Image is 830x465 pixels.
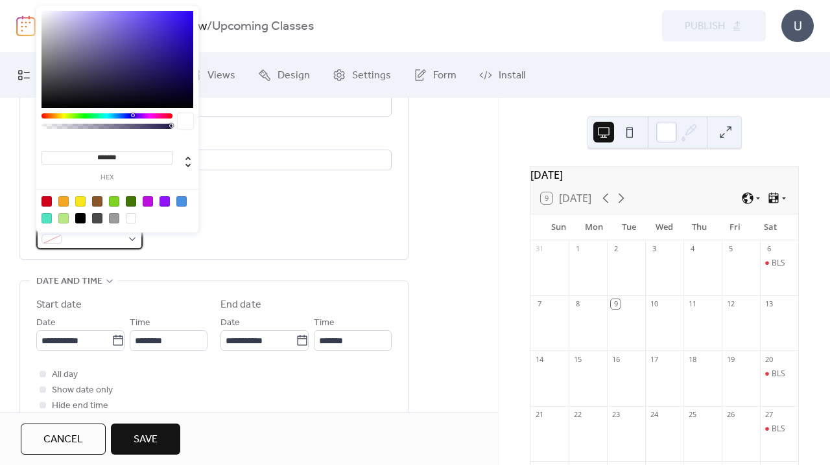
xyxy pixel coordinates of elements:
[764,410,774,420] div: 27
[534,410,544,420] div: 21
[534,354,544,364] div: 14
[760,369,798,380] div: BLS
[176,196,187,207] div: #4A90E2
[760,424,798,435] div: BLS
[92,213,102,223] div: #4A4A4A
[36,274,102,289] span: Date and time
[649,410,659,420] div: 24
[126,196,136,207] div: #417505
[726,299,735,309] div: 12
[41,174,172,181] label: hex
[52,367,78,383] span: All day
[764,354,774,364] div: 20
[16,16,36,36] img: logo
[611,214,646,240] div: Tue
[646,214,682,240] div: Wed
[499,68,525,84] span: Install
[220,315,240,331] span: Date
[764,244,774,254] div: 6
[314,315,335,331] span: Time
[58,196,69,207] div: #F5A623
[207,68,235,84] span: Views
[36,297,82,313] div: Start date
[687,410,697,420] div: 25
[726,244,735,254] div: 5
[534,244,544,254] div: 31
[573,244,582,254] div: 1
[220,297,261,313] div: End date
[212,14,314,39] b: Upcoming Classes
[534,299,544,309] div: 7
[611,354,621,364] div: 16
[323,58,401,93] a: Settings
[726,354,735,364] div: 19
[43,432,83,448] span: Cancel
[178,58,245,93] a: Views
[530,167,798,183] div: [DATE]
[573,299,582,309] div: 8
[160,196,170,207] div: #9013FE
[649,244,659,254] div: 3
[573,354,582,364] div: 15
[772,369,785,380] div: BLS
[352,68,391,84] span: Settings
[36,315,56,331] span: Date
[682,214,717,240] div: Thu
[41,213,52,223] div: #50E3C2
[75,196,86,207] div: #F8E71C
[573,410,582,420] div: 22
[207,14,212,39] b: /
[143,196,153,207] div: #BD10E0
[52,383,113,398] span: Show date only
[611,299,621,309] div: 9
[760,258,798,269] div: BLS
[109,213,119,223] div: #9B9B9B
[75,213,86,223] div: #000000
[726,410,735,420] div: 26
[134,432,158,448] span: Save
[278,68,310,84] span: Design
[611,410,621,420] div: 23
[111,424,180,455] button: Save
[772,258,785,269] div: BLS
[611,244,621,254] div: 2
[433,68,456,84] span: Form
[687,244,697,254] div: 4
[687,354,697,364] div: 18
[687,299,697,309] div: 11
[649,354,659,364] div: 17
[717,214,752,240] div: Fri
[576,214,611,240] div: Mon
[8,58,93,93] a: My Events
[126,213,136,223] div: #FFFFFF
[109,196,119,207] div: #7ED321
[469,58,535,93] a: Install
[92,196,102,207] div: #8B572A
[764,299,774,309] div: 13
[753,214,788,240] div: Sat
[41,196,52,207] div: #D0021B
[781,10,814,42] div: U
[541,214,576,240] div: Sun
[248,58,320,93] a: Design
[52,398,108,414] span: Hide end time
[21,424,106,455] button: Cancel
[404,58,466,93] a: Form
[649,299,659,309] div: 10
[130,315,150,331] span: Time
[772,424,785,435] div: BLS
[36,132,389,148] div: Location
[58,213,69,223] div: #B8E986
